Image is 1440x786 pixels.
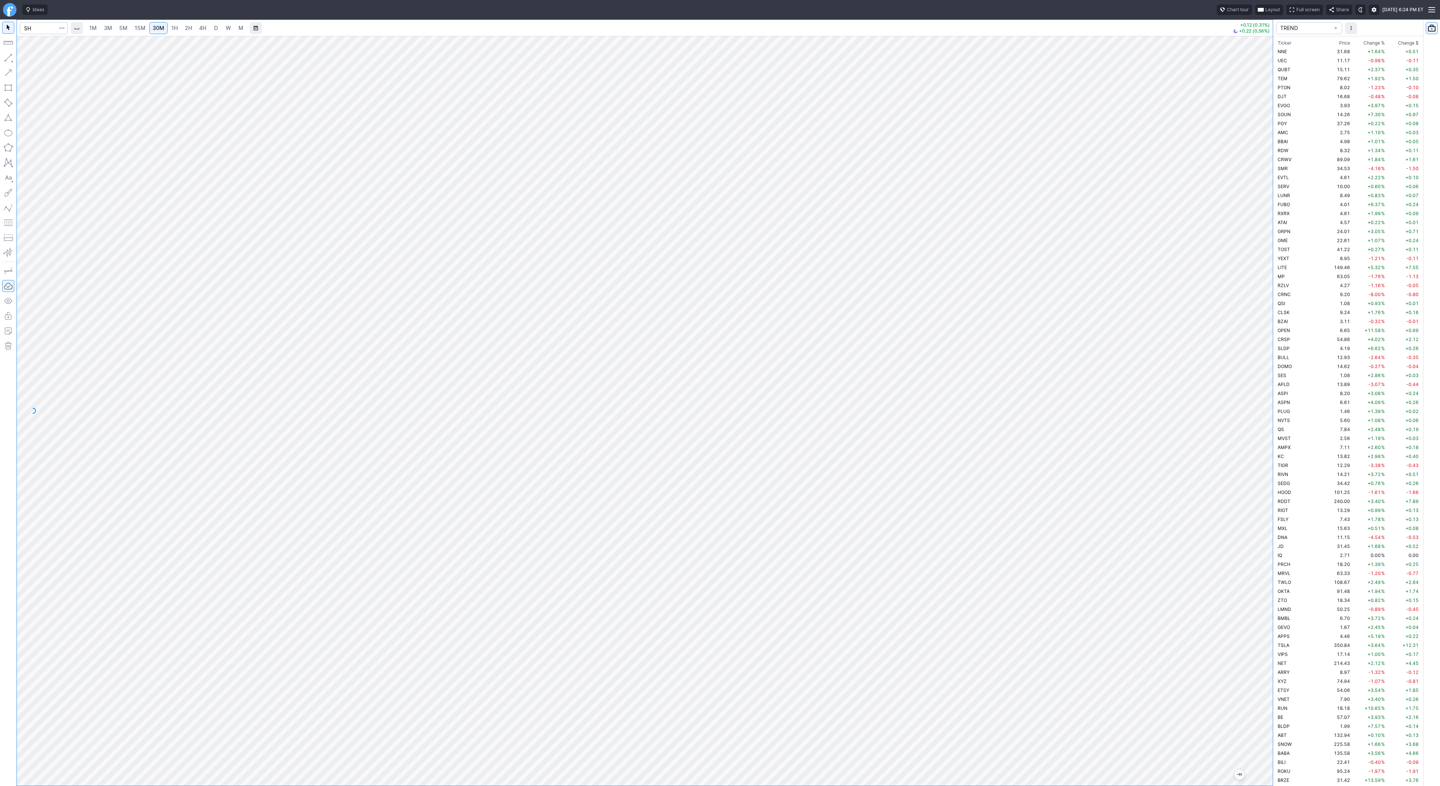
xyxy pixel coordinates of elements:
[3,3,16,16] a: Finviz.com
[1406,166,1419,171] span: -1.50
[1381,409,1385,414] span: %
[222,22,234,34] a: W
[57,22,67,34] button: Search
[1406,256,1419,261] span: -0.11
[1323,254,1351,263] td: 8.95
[2,187,14,199] button: Brush
[1278,346,1290,351] span: SLDP
[196,22,210,34] a: 4H
[1278,319,1288,324] span: BZAI
[1368,382,1381,387] span: -3.07
[1278,301,1285,306] span: QSI
[1381,193,1385,198] span: %
[1381,256,1385,261] span: %
[1368,202,1381,207] span: +6.37
[2,295,14,307] button: Hide drawings
[1368,193,1381,198] span: +0.83
[1405,220,1419,225] span: +0.01
[1368,49,1381,54] span: +1.64
[226,25,231,31] span: W
[2,310,14,322] button: Lock drawings
[1278,175,1289,180] span: EVTL
[1406,364,1419,369] span: -0.04
[171,25,178,31] span: 1H
[1405,409,1419,414] span: +0.02
[1368,301,1381,306] span: +0.93
[1381,67,1385,72] span: %
[2,142,14,154] button: Polygon
[1405,418,1419,423] span: +0.06
[2,172,14,184] button: Text
[1368,283,1381,288] span: -1.16
[1276,22,1342,34] button: portfolio-watchlist-select
[1381,274,1385,279] span: %
[1368,211,1381,216] span: +1.99
[1323,290,1351,299] td: 9.20
[1278,382,1290,387] span: APLD
[1381,436,1385,441] span: %
[1405,49,1419,54] span: +0.51
[1278,112,1291,117] span: SOUN
[1336,6,1349,13] span: Share
[1278,247,1290,252] span: TOST
[1278,418,1290,423] span: NVTS
[1368,121,1381,126] span: +0.22
[1323,434,1351,443] td: 2.56
[1323,443,1351,452] td: 7.11
[1323,209,1351,218] td: 4.61
[1278,400,1290,405] span: ASPN
[1405,103,1419,108] span: +0.15
[1368,418,1381,423] span: +1.08
[1278,85,1290,90] span: PTON
[1278,184,1289,189] span: SERV
[1406,382,1419,387] span: -0.44
[1323,398,1351,407] td: 6.61
[1381,220,1385,225] span: %
[1381,211,1385,216] span: %
[1381,418,1385,423] span: %
[2,127,14,139] button: Ellipse
[1381,328,1385,333] span: %
[1381,175,1385,180] span: %
[1323,83,1351,92] td: 8.02
[1278,157,1291,162] span: CRWV
[1405,265,1419,270] span: +7.55
[1278,265,1287,270] span: LITE
[1426,22,1438,34] button: Portfolio watchlist
[89,25,97,31] span: 1M
[1398,39,1419,47] span: Change $
[1405,346,1419,351] span: +0.26
[1323,299,1351,308] td: 1.08
[1368,67,1381,72] span: +2.37
[1368,427,1381,432] span: +2.48
[1381,238,1385,243] span: %
[1278,67,1290,72] span: QUBT
[1278,202,1290,207] span: FUBO
[1368,85,1381,90] span: -1.23
[1368,148,1381,153] span: +1.34
[2,67,14,79] button: Arrow
[1381,445,1385,450] span: %
[1278,49,1287,54] span: NNE
[131,22,149,34] a: 15M
[71,22,83,34] button: Interval
[1405,193,1419,198] span: +0.07
[1233,23,1270,27] p: +0.12 (0.31%)
[1323,362,1351,371] td: 14.62
[2,37,14,49] button: Measure
[1323,74,1351,83] td: 79.62
[1405,436,1419,441] span: +0.03
[1381,85,1385,90] span: %
[1326,4,1352,15] button: Share
[2,82,14,94] button: Rectangle
[86,22,100,34] a: 1M
[1323,47,1351,56] td: 31.68
[1381,292,1385,297] span: %
[33,6,44,13] span: Ideas
[1323,56,1351,65] td: 11.17
[1323,326,1351,335] td: 6.65
[1323,227,1351,236] td: 24.01
[1381,319,1385,324] span: %
[1368,445,1381,450] span: +2.60
[1368,184,1381,189] span: +0.60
